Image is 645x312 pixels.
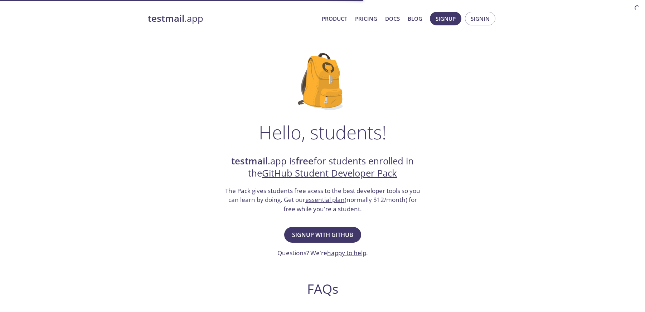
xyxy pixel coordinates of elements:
[148,12,184,25] strong: testmail
[322,14,347,23] a: Product
[185,281,460,297] h2: FAQs
[292,230,353,240] span: Signup with GitHub
[224,186,421,214] h3: The Pack gives students free acess to the best developer tools so you can learn by doing. Get our...
[148,13,316,25] a: testmail.app
[465,12,495,25] button: Signin
[277,248,368,258] h3: Questions? We're .
[305,195,345,204] a: essential plan
[298,53,348,110] img: github-student-backpack.png
[259,122,386,143] h1: Hello, students!
[471,14,490,23] span: Signin
[385,14,400,23] a: Docs
[262,167,397,179] a: GitHub Student Developer Pack
[296,155,314,167] strong: free
[436,14,456,23] span: Signup
[231,155,268,167] strong: testmail
[284,227,361,243] button: Signup with GitHub
[430,12,461,25] button: Signup
[224,155,421,180] h2: .app is for students enrolled in the
[355,14,377,23] a: Pricing
[327,249,366,257] a: happy to help
[408,14,422,23] a: Blog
